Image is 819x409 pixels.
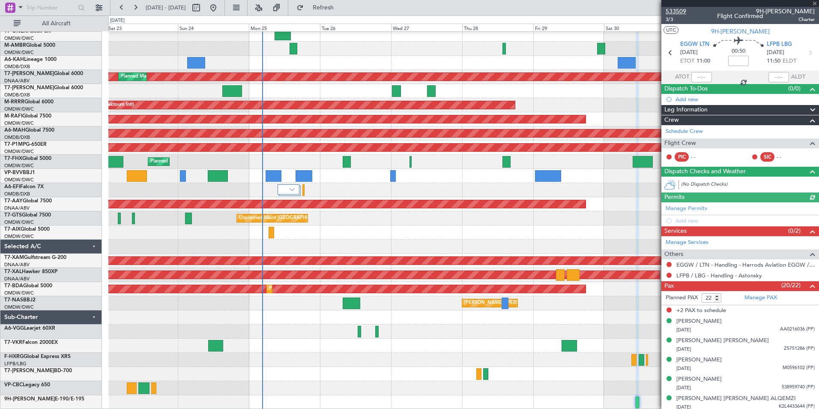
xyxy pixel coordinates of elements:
[4,114,22,119] span: M-RAFI
[784,345,815,352] span: Z5751286 (PP)
[4,57,24,62] span: A6-KAH
[4,354,24,359] span: F-HXRG
[4,255,24,260] span: T7-XAM
[676,394,796,403] div: [PERSON_NAME] [PERSON_NAME] ALQEMZI
[4,43,55,48] a: M-AMBRGlobal 5000
[676,317,722,326] div: [PERSON_NAME]
[4,92,30,98] a: OMDB/DXB
[107,24,178,31] div: Sat 23
[788,226,801,235] span: (0/2)
[664,250,683,259] span: Others
[121,70,205,83] div: Planned Maint Dubai (Al Maktoum Intl)
[783,364,815,372] span: M0596102 (PP)
[4,198,52,204] a: T7-AAYGlobal 7500
[4,99,54,105] a: M-RRRRGlobal 6000
[4,148,34,155] a: OMDW/DWC
[676,261,815,268] a: EGGW / LTN - Handling - Harrods Aviation EGGW / LTN
[696,57,710,66] span: 11:00
[4,142,47,147] a: T7-P1MPG-650ER
[293,1,344,15] button: Refresh
[4,340,58,345] a: T7-VKRFalcon 2000EX
[666,7,686,16] span: 533509
[666,127,703,136] a: Schedule Crew
[756,16,815,23] span: Charter
[676,272,762,279] a: LFPB / LBG - Handling - Astonsky
[4,227,50,232] a: T7-AIXGlobal 5000
[4,269,57,274] a: T7-XALHawker 850XP
[391,24,462,31] div: Wed 27
[26,1,75,14] input: Trip Number
[22,21,90,27] span: All Aircraft
[4,326,24,331] span: A6-VGG
[4,184,44,189] a: A6-EFIFalcon 7X
[4,304,34,310] a: OMDW/DWC
[4,276,30,282] a: DNAA/ABV
[150,155,285,168] div: Planned Maint [GEOGRAPHIC_DATA] ([GEOGRAPHIC_DATA])
[4,156,22,161] span: T7-FHX
[4,262,30,268] a: DNAA/ABV
[767,48,784,57] span: [DATE]
[4,269,22,274] span: T7-XAL
[4,177,34,183] a: OMDW/DWC
[756,7,815,16] span: 9H-[PERSON_NAME]
[676,346,691,352] span: [DATE]
[675,73,689,81] span: ATOT
[4,99,24,105] span: M-RRRR
[4,120,34,126] a: OMDW/DWC
[676,96,815,103] div: Add new
[4,368,72,373] a: T7-[PERSON_NAME]BD-700
[4,170,23,175] span: VP-BVV
[676,327,691,333] span: [DATE]
[783,57,796,66] span: ELDT
[767,57,780,66] span: 11:50
[4,397,55,402] span: 9H-[PERSON_NAME]
[146,4,186,12] span: [DATE] - [DATE]
[4,128,25,133] span: A6-MAH
[4,142,26,147] span: T7-P1MP
[178,24,249,31] div: Sun 24
[9,17,93,30] button: All Aircraft
[4,233,34,240] a: OMDW/DWC
[4,106,34,112] a: OMDW/DWC
[4,156,51,161] a: T7-FHXGlobal 5000
[676,365,691,372] span: [DATE]
[675,152,689,162] div: PIC
[676,337,769,345] div: [PERSON_NAME] [PERSON_NAME]
[781,281,801,290] span: (20/22)
[4,326,55,331] a: A6-VGGLearjet 60XR
[4,85,54,90] span: T7-[PERSON_NAME]
[4,63,30,70] a: OMDB/DXB
[4,340,22,345] span: T7-VKR
[4,43,26,48] span: M-AMBR
[4,361,27,367] a: LFPB/LBG
[4,255,66,260] a: T7-XAMGulfstream G-200
[664,281,674,291] span: Pax
[4,283,52,289] a: T7-BDAGlobal 5000
[320,24,391,31] div: Tue 26
[110,17,125,24] div: [DATE]
[676,385,691,391] span: [DATE]
[4,170,35,175] a: VP-BVVBBJ1
[666,238,708,247] a: Manage Services
[676,356,722,364] div: [PERSON_NAME]
[4,397,84,402] a: 9H-[PERSON_NAME]E-190/E-195
[290,188,295,191] img: arrow-gray.svg
[664,105,708,115] span: Leg Information
[732,47,745,56] span: 00:50
[462,24,533,31] div: Thu 28
[680,40,709,49] span: EGGW LTN
[269,283,353,295] div: Planned Maint Dubai (Al Maktoum Intl)
[760,152,774,162] div: SIC
[4,219,34,226] a: OMDW/DWC
[782,384,815,391] span: 538959740 (PP)
[680,57,694,66] span: ETOT
[4,78,30,84] a: DNAA/ABV
[4,85,83,90] a: T7-[PERSON_NAME]Global 6000
[4,35,34,42] a: OMDW/DWC
[4,290,34,296] a: OMDW/DWC
[4,368,54,373] span: T7-[PERSON_NAME]
[464,297,554,310] div: [PERSON_NAME] ([PERSON_NAME] Intl)
[4,128,54,133] a: A6-MAHGlobal 7500
[744,294,777,302] a: Manage PAX
[664,84,708,94] span: Dispatch To-Dos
